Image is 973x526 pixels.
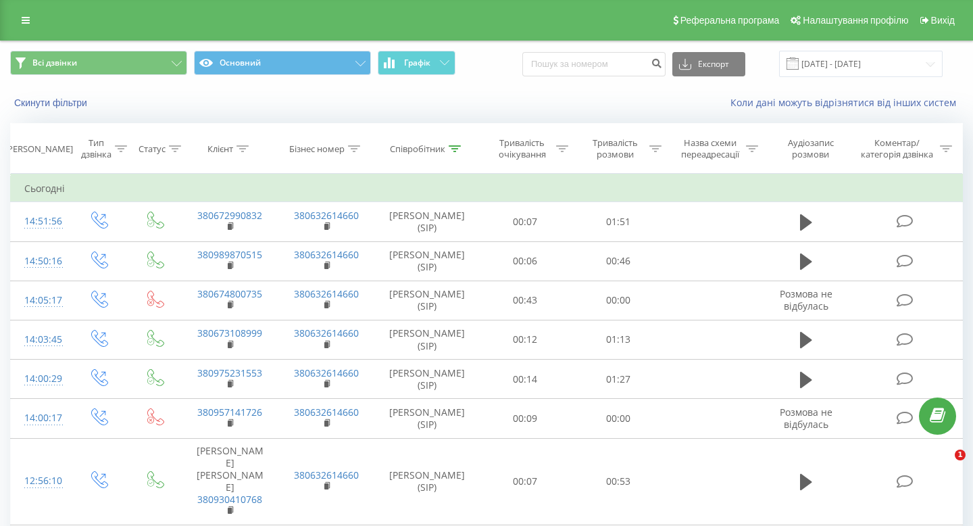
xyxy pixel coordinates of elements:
[197,406,262,419] a: 380957141726
[572,241,665,281] td: 00:46
[931,15,955,26] span: Вихід
[194,51,371,75] button: Основний
[572,360,665,399] td: 01:27
[672,52,745,76] button: Експорт
[927,450,959,482] iframe: Intercom live chat
[572,320,665,359] td: 01:13
[479,281,572,320] td: 00:43
[479,438,572,525] td: 00:07
[11,175,963,202] td: Сьогодні
[375,202,479,241] td: [PERSON_NAME] (SIP)
[780,287,832,312] span: Розмова не відбулась
[803,15,908,26] span: Налаштування профілю
[139,143,166,155] div: Статус
[24,287,57,314] div: 14:05:17
[294,248,359,261] a: 380632614660
[24,405,57,431] div: 14:00:17
[375,320,479,359] td: [PERSON_NAME] (SIP)
[294,287,359,300] a: 380632614660
[24,327,57,353] div: 14:03:45
[32,57,77,68] span: Всі дзвінки
[207,143,233,155] div: Клієнт
[10,97,94,109] button: Скинути фільтри
[24,366,57,392] div: 14:00:29
[572,399,665,438] td: 00:00
[24,468,57,494] div: 12:56:10
[197,327,262,339] a: 380673108999
[289,143,345,155] div: Бізнес номер
[677,137,743,160] div: Назва схеми переадресації
[479,202,572,241] td: 00:07
[390,143,445,155] div: Співробітник
[24,208,57,235] div: 14:51:56
[378,51,455,75] button: Графік
[404,58,430,68] span: Графік
[294,366,359,379] a: 380632614660
[680,15,780,26] span: Реферальна програма
[375,438,479,525] td: [PERSON_NAME] (SIP)
[375,281,479,320] td: [PERSON_NAME] (SIP)
[479,320,572,359] td: 00:12
[375,241,479,281] td: [PERSON_NAME] (SIP)
[572,202,665,241] td: 01:51
[10,51,187,75] button: Всі дзвінки
[197,248,262,261] a: 380989870515
[197,209,262,222] a: 380672990832
[730,96,963,109] a: Коли дані можуть відрізнятися вiд інших систем
[479,399,572,438] td: 00:09
[955,450,966,460] span: 1
[81,137,111,160] div: Тип дзвінка
[375,399,479,438] td: [PERSON_NAME] (SIP)
[197,287,262,300] a: 380674800735
[294,469,359,481] a: 380632614660
[5,143,73,155] div: [PERSON_NAME]
[294,406,359,419] a: 380632614660
[857,137,937,160] div: Коментар/категорія дзвінка
[491,137,553,160] div: Тривалість очікування
[479,360,572,399] td: 00:14
[780,406,832,431] span: Розмова не відбулась
[572,438,665,525] td: 00:53
[375,360,479,399] td: [PERSON_NAME] (SIP)
[182,438,278,525] td: [PERSON_NAME] [PERSON_NAME]
[197,493,262,506] a: 380930410768
[294,327,359,339] a: 380632614660
[479,241,572,281] td: 00:06
[774,137,847,160] div: Аудіозапис розмови
[584,137,646,160] div: Тривалість розмови
[522,52,666,76] input: Пошук за номером
[294,209,359,222] a: 380632614660
[197,366,262,379] a: 380975231553
[572,281,665,320] td: 00:00
[24,248,57,274] div: 14:50:16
